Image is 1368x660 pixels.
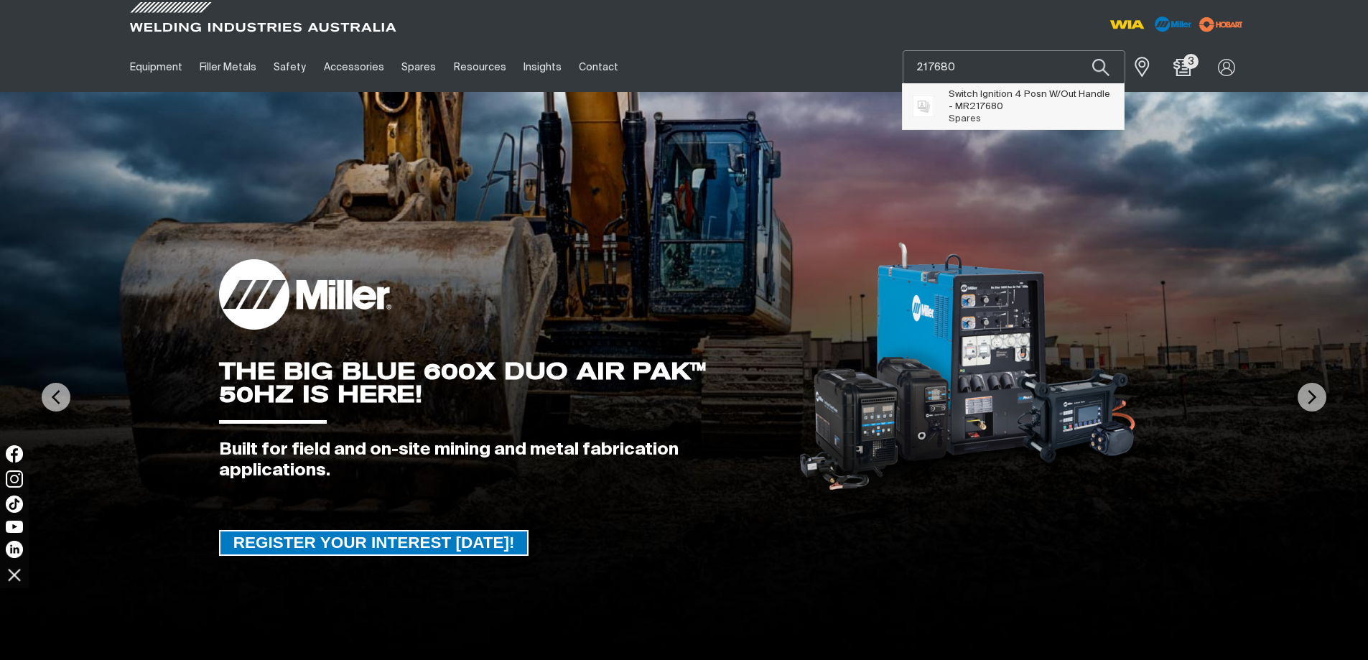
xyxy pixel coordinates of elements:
[6,470,23,488] img: Instagram
[515,42,570,92] a: Insights
[219,440,776,481] div: Built for field and on-site mining and metal fabrication applications.
[969,102,1003,111] span: 217680
[6,445,23,463] img: Facebook
[191,42,265,92] a: Filler Metals
[445,42,514,92] a: Resources
[121,42,191,92] a: Equipment
[315,42,393,92] a: Accessories
[42,383,70,412] img: PrevArrow
[220,530,528,556] span: REGISTER YOUR INTEREST [DATE]!
[903,51,1125,83] input: Product name or item number...
[6,541,23,558] img: LinkedIn
[1195,14,1247,35] img: miller
[6,521,23,533] img: YouTube
[570,42,627,92] a: Contact
[949,88,1113,113] span: Switch Ignition 4 Posn W/Out Handle - MR
[2,562,27,587] img: hide socials
[903,83,1124,129] ul: Suggestions
[219,530,529,556] a: REGISTER YOUR INTEREST TODAY!
[1298,383,1326,412] img: NextArrow
[393,42,445,92] a: Spares
[1076,50,1125,84] button: Search products
[121,42,966,92] nav: Main
[219,360,776,406] div: THE BIG BLUE 600X DUO AIR PAK™ 50HZ IS HERE!
[265,42,315,92] a: Safety
[949,114,981,124] span: Spares
[6,496,23,513] img: TikTok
